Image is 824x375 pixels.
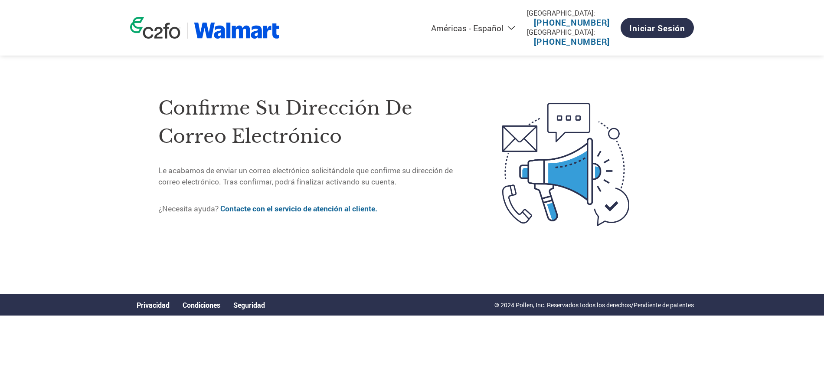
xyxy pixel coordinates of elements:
a: [PHONE_NUMBER] [534,36,610,47]
h1: Confirme su dirección de correo electrónico [158,94,466,150]
a: Contacte con el servicio de atención al cliente. [220,204,377,214]
a: Privacidad [137,300,170,309]
img: c2fo logo [130,17,180,39]
img: open-email [466,87,666,242]
p: ¿Necesita ayuda? [158,203,466,214]
a: Condiciones [183,300,220,309]
a: Iniciar sesión [621,18,694,38]
img: Walmart [194,23,279,39]
a: Seguridad [233,300,265,309]
div: [GEOGRAPHIC_DATA]: [527,27,617,36]
div: [GEOGRAPHIC_DATA]: [527,8,617,17]
p: Le acabamos de enviar un correo electrónico solicitándole que confirme su dirección de correo ele... [158,165,466,188]
p: © 2024 Pollen, Inc. Reservados todos los derechos/Pendiente de patentes [494,300,694,309]
a: [PHONE_NUMBER] [534,17,610,28]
